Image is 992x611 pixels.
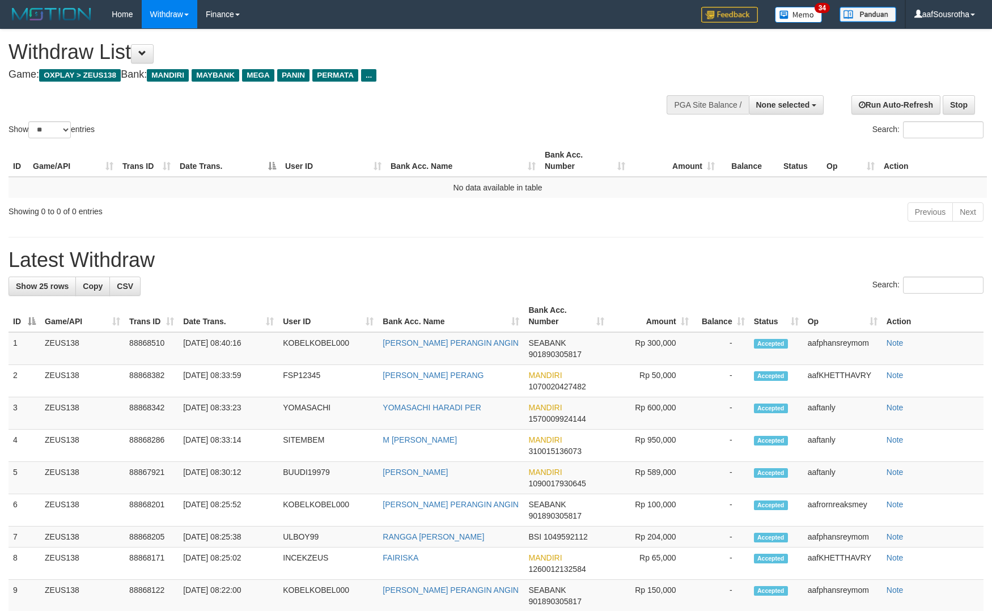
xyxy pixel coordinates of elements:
[278,397,378,430] td: YOMASACHI
[125,494,179,527] td: 88868201
[9,332,40,365] td: 1
[9,177,987,198] td: No data available in table
[754,533,788,542] span: Accepted
[9,548,40,580] td: 8
[125,430,179,462] td: 88868286
[118,145,175,177] th: Trans ID: activate to sort column ascending
[83,282,103,291] span: Copy
[528,350,581,359] span: Copy 901890305817 to clipboard
[9,527,40,548] td: 7
[383,403,481,412] a: YOMASACHI HARADI PER
[16,282,69,291] span: Show 25 rows
[125,548,179,580] td: 88868171
[887,468,904,477] a: Note
[40,548,125,580] td: ZEUS138
[109,277,141,296] a: CSV
[278,462,378,494] td: BUUDI19979
[9,494,40,527] td: 6
[803,462,882,494] td: aaftanly
[693,548,749,580] td: -
[749,95,824,114] button: None selected
[40,494,125,527] td: ZEUS138
[383,338,519,347] a: [PERSON_NAME] PERANGIN ANGIN
[179,462,278,494] td: [DATE] 08:30:12
[528,597,581,606] span: Copy 901890305817 to clipboard
[822,145,879,177] th: Op: activate to sort column ascending
[125,527,179,548] td: 88868205
[887,435,904,444] a: Note
[179,397,278,430] td: [DATE] 08:33:23
[887,371,904,380] a: Note
[803,397,882,430] td: aaftanly
[775,7,823,23] img: Button%20Memo.svg
[609,494,693,527] td: Rp 100,000
[943,95,975,114] a: Stop
[754,586,788,596] span: Accepted
[383,553,418,562] a: FAIRISKA
[872,277,983,294] label: Search:
[908,202,953,222] a: Previous
[528,447,581,456] span: Copy 310015136073 to clipboard
[9,121,95,138] label: Show entries
[383,532,484,541] a: RANGGA [PERSON_NAME]
[40,527,125,548] td: ZEUS138
[754,404,788,413] span: Accepted
[312,69,358,82] span: PERMATA
[756,100,810,109] span: None selected
[179,494,278,527] td: [DATE] 08:25:52
[278,527,378,548] td: ULBOY99
[701,7,758,23] img: Feedback.jpg
[278,300,378,332] th: User ID: activate to sort column ascending
[609,548,693,580] td: Rp 65,000
[693,462,749,494] td: -
[528,479,586,488] span: Copy 1090017930645 to clipboard
[803,548,882,580] td: aafKHETTHAVRY
[9,69,650,80] h4: Game: Bank:
[9,397,40,430] td: 3
[361,69,376,82] span: ...
[125,397,179,430] td: 88868342
[524,300,608,332] th: Bank Acc. Number: activate to sort column ascending
[9,249,983,271] h1: Latest Withdraw
[383,585,519,595] a: [PERSON_NAME] PERANGIN ANGIN
[528,511,581,520] span: Copy 901890305817 to clipboard
[693,300,749,332] th: Balance: activate to sort column ascending
[28,121,71,138] select: Showentries
[383,500,519,509] a: [PERSON_NAME] PERANGIN ANGIN
[952,202,983,222] a: Next
[754,436,788,445] span: Accepted
[175,145,281,177] th: Date Trans.: activate to sort column descending
[754,500,788,510] span: Accepted
[278,365,378,397] td: FSP12345
[749,300,803,332] th: Status: activate to sort column ascending
[40,430,125,462] td: ZEUS138
[192,69,239,82] span: MAYBANK
[872,121,983,138] label: Search:
[528,468,562,477] span: MANDIRI
[9,300,40,332] th: ID: activate to sort column descending
[693,365,749,397] td: -
[815,3,830,13] span: 34
[630,145,719,177] th: Amount: activate to sort column ascending
[719,145,779,177] th: Balance
[179,300,278,332] th: Date Trans.: activate to sort column ascending
[383,468,448,477] a: [PERSON_NAME]
[882,300,983,332] th: Action
[528,500,566,509] span: SEABANK
[803,300,882,332] th: Op: activate to sort column ascending
[278,332,378,365] td: KOBELKOBEL000
[9,430,40,462] td: 4
[887,403,904,412] a: Note
[887,500,904,509] a: Note
[28,145,118,177] th: Game/API: activate to sort column ascending
[693,332,749,365] td: -
[278,430,378,462] td: SITEMBEM
[278,548,378,580] td: INCEKZEUS
[803,430,882,462] td: aaftanly
[803,527,882,548] td: aafphansreymom
[609,430,693,462] td: Rp 950,000
[693,494,749,527] td: -
[383,435,457,444] a: M [PERSON_NAME]
[179,527,278,548] td: [DATE] 08:25:38
[125,365,179,397] td: 88868382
